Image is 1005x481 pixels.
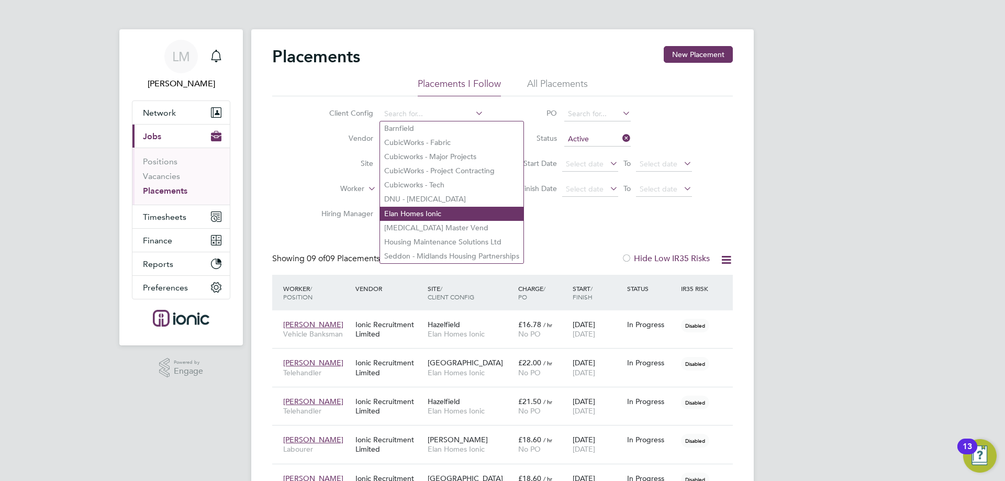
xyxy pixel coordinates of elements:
li: Seddon - Midlands Housing Partnerships [380,249,523,263]
span: Select date [640,159,677,169]
a: Vacancies [143,171,180,181]
li: CubicWorks - Project Contracting [380,164,523,178]
button: Preferences [132,276,230,299]
span: Telehandler [283,406,350,416]
a: Positions [143,156,177,166]
div: Jobs [132,148,230,205]
span: £22.00 [518,358,541,367]
button: Network [132,101,230,124]
span: No PO [518,368,541,377]
span: / hr [543,321,552,329]
span: Elan Homes Ionic [428,444,513,454]
span: Finance [143,236,172,245]
img: ionic-logo-retina.png [153,310,209,327]
div: In Progress [627,358,676,367]
span: £16.78 [518,320,541,329]
span: Network [143,108,176,118]
label: Hide Low IR35 Risks [621,253,710,264]
span: 09 of [307,253,326,264]
span: Select date [566,184,604,194]
div: Start [570,279,624,306]
span: [GEOGRAPHIC_DATA] [428,358,503,367]
span: Disabled [681,357,709,371]
span: Engage [174,367,203,376]
label: Site [313,159,373,168]
a: [PERSON_NAME]TelehandlerIonic Recruitment Limited[GEOGRAPHIC_DATA]Elan Homes Ionic£22.00 / hrNo P... [281,352,733,361]
span: [PERSON_NAME] [283,435,343,444]
span: / hr [543,398,552,406]
a: LM[PERSON_NAME] [132,40,230,90]
span: [PERSON_NAME] [428,435,488,444]
span: Labourer [283,444,350,454]
a: [PERSON_NAME]TelehandlerIonic Recruitment LimitedHazelfieldElan Homes Ionic£21.50 / hrNo PO[DATE]... [281,391,733,400]
div: Ionic Recruitment Limited [353,391,425,421]
span: [PERSON_NAME] [283,320,343,329]
span: Telehandler [283,368,350,377]
span: No PO [518,406,541,416]
label: Vendor [313,133,373,143]
span: Hazelfield [428,320,460,329]
span: / Position [283,284,312,301]
li: [MEDICAL_DATA] Master Vend [380,221,523,235]
div: Ionic Recruitment Limited [353,315,425,344]
li: Barnfield [380,121,523,136]
li: DNU - [MEDICAL_DATA] [380,192,523,206]
span: [DATE] [573,368,595,377]
span: / Client Config [428,284,474,301]
h2: Placements [272,46,360,67]
label: Status [510,133,557,143]
a: Go to home page [132,310,230,327]
div: Status [624,279,679,298]
input: Select one [564,132,631,147]
span: / PO [518,284,545,301]
button: New Placement [664,46,733,63]
span: No PO [518,444,541,454]
span: Laura Moody [132,77,230,90]
button: Timesheets [132,205,230,228]
span: Disabled [681,434,709,448]
span: Elan Homes Ionic [428,368,513,377]
span: / hr [543,436,552,444]
span: Select date [566,159,604,169]
span: [PERSON_NAME] [283,397,343,406]
span: [DATE] [573,329,595,339]
label: Finish Date [510,184,557,193]
div: In Progress [627,320,676,329]
span: Hazelfield [428,397,460,406]
div: Site [425,279,516,306]
span: To [620,156,634,170]
span: [DATE] [573,406,595,416]
a: Placements [143,186,187,196]
div: Charge [516,279,570,306]
span: LM [172,50,190,63]
button: Open Resource Center, 13 new notifications [963,439,997,473]
span: Timesheets [143,212,186,222]
nav: Main navigation [119,29,243,345]
div: Worker [281,279,353,306]
li: Housing Maintenance Solutions Ltd [380,235,523,249]
label: PO [510,108,557,118]
li: Cubicworks - Tech [380,178,523,192]
div: [DATE] [570,315,624,344]
li: CubicWorks - Fabric [380,136,523,150]
label: Start Date [510,159,557,168]
div: [DATE] [570,353,624,382]
div: In Progress [627,435,676,444]
div: Vendor [353,279,425,298]
span: Powered by [174,358,203,367]
div: IR35 Risk [678,279,714,298]
span: / hr [543,359,552,367]
span: Elan Homes Ionic [428,406,513,416]
div: Ionic Recruitment Limited [353,430,425,459]
label: Client Config [313,108,373,118]
span: / Finish [573,284,593,301]
input: Search for... [381,107,484,121]
span: Jobs [143,131,161,141]
span: £18.60 [518,435,541,444]
span: To [620,182,634,195]
span: Disabled [681,319,709,332]
li: Placements I Follow [418,77,501,96]
span: [DATE] [573,444,595,454]
input: Search for... [564,107,631,121]
a: [PERSON_NAME]LabourerIonic Recruitment Limited[GEOGRAPHIC_DATA]Elan Homes Ionic£18.60 / hrNo PO[D... [281,468,733,477]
